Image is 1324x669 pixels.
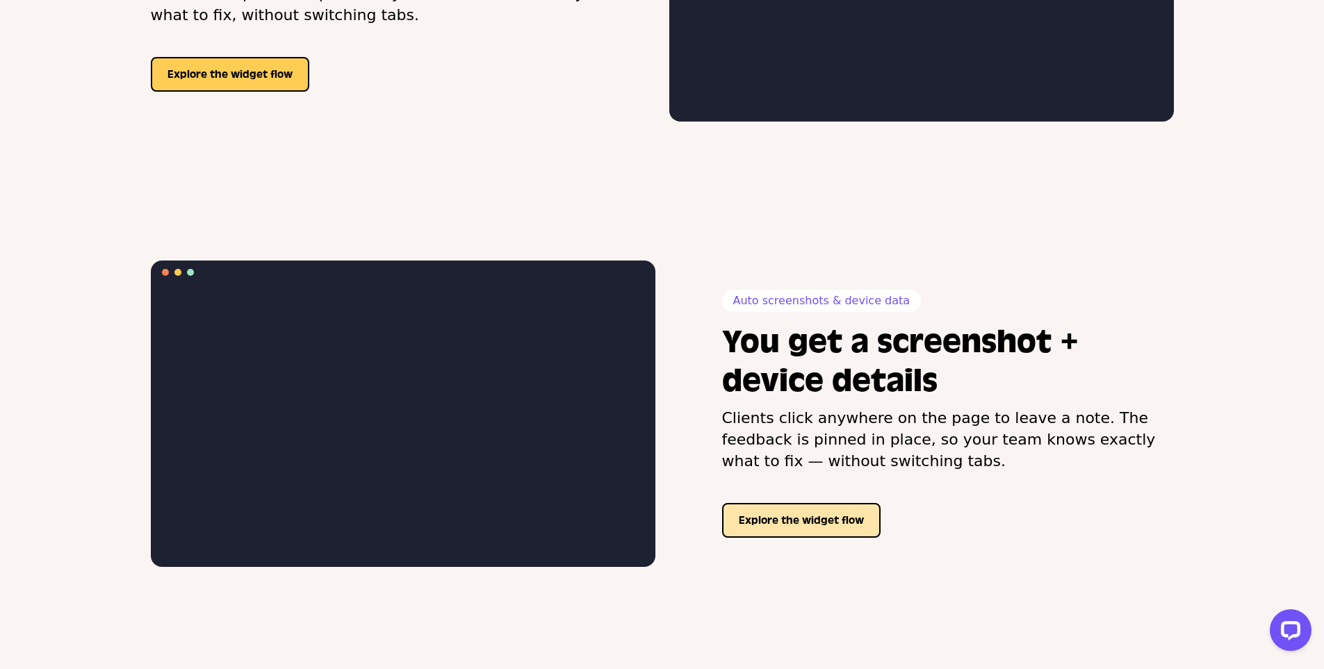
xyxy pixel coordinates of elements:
iframe: LiveChat chat widget [1259,604,1317,662]
a: Explore the widget flow [722,513,881,527]
button: Explore the widget flow [722,503,881,538]
a: Explore the widget flow [151,67,309,81]
p: Clients click anywhere on the page to leave a note. The feedback is pinned in place, so your team... [722,408,1174,472]
p: Auto screenshots & device data [722,290,922,312]
h2: You get a screenshot + device details [722,323,1174,401]
button: Explore the widget flow [151,57,309,92]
